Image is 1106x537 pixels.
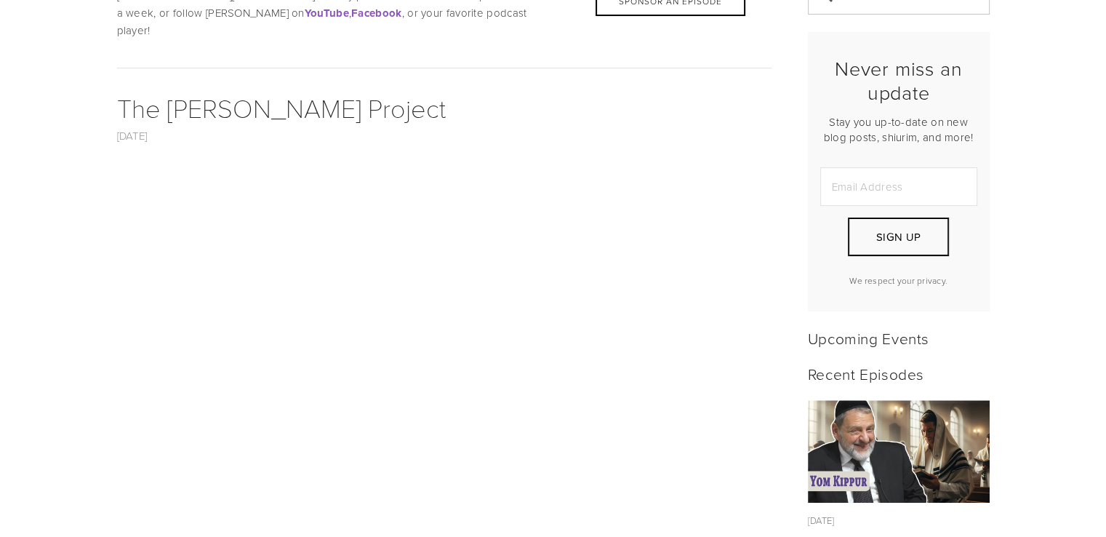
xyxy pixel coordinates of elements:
[808,365,990,383] h2: Recent Episodes
[117,162,772,530] iframe: YouTube video player
[351,5,401,21] strong: Facebook
[820,167,977,206] input: Email Address
[876,229,921,244] span: Sign Up
[848,218,948,256] button: Sign Up
[820,274,977,287] p: We respect your privacy.
[808,329,990,347] h2: Upcoming Events
[807,400,990,503] img: Yom Kippur - How could you eat?
[808,400,990,503] a: Yom Kippur - How could you eat?
[808,514,835,527] time: [DATE]
[351,5,401,20] a: Facebook
[117,128,148,143] a: [DATE]
[820,114,977,145] p: Stay you up-to-date on new blog posts, shiurim, and more!
[305,5,349,20] a: YouTube
[820,57,977,104] h2: Never miss an update
[117,89,446,125] a: The [PERSON_NAME] Project
[305,5,349,21] strong: YouTube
